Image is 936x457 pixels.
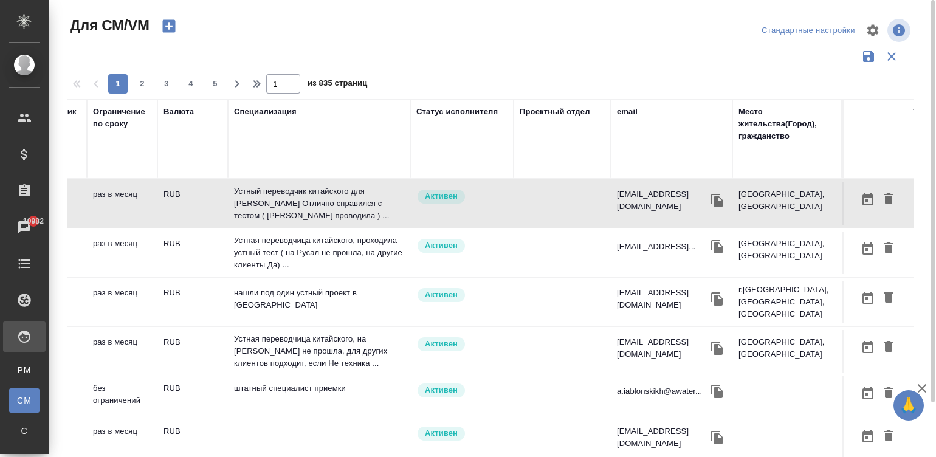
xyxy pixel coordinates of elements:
[157,330,228,373] td: RUB
[617,336,708,360] p: [EMAIL_ADDRESS][DOMAIN_NAME]
[416,382,508,399] div: Рядовой исполнитель: назначай с учетом рейтинга
[708,238,726,256] button: Скопировать
[234,235,404,271] p: Устная переводчица китайского, проходила устный тест ( на Русал не прошла, на другие клиенты Да) ...
[858,287,878,309] button: Открыть календарь загрузки
[87,281,157,323] td: раз в месяц
[857,45,880,68] button: Сохранить фильтры
[157,78,176,90] span: 3
[416,287,508,303] div: Рядовой исполнитель: назначай с учетом рейтинга
[234,106,297,118] div: Специализация
[617,241,695,253] p: [EMAIL_ADDRESS]...
[759,21,858,40] div: split button
[708,191,726,210] button: Скопировать
[617,106,638,118] div: email
[181,78,201,90] span: 4
[425,338,458,350] p: Активен
[878,382,899,405] button: Удалить
[416,238,508,254] div: Рядовой исполнитель: назначай с учетом рейтинга
[132,78,152,90] span: 2
[878,425,899,448] button: Удалить
[708,382,726,400] button: Скопировать
[425,384,458,396] p: Активен
[878,336,899,359] button: Удалить
[617,287,708,311] p: [EMAIL_ADDRESS][DOMAIN_NAME]
[732,182,842,225] td: [GEOGRAPHIC_DATA], [GEOGRAPHIC_DATA]
[87,232,157,274] td: раз в месяц
[880,45,903,68] button: Сбросить фильтры
[617,425,708,450] p: [EMAIL_ADDRESS][DOMAIN_NAME]
[87,330,157,373] td: раз в месяц
[416,425,508,442] div: Рядовой исполнитель: назначай с учетом рейтинга
[87,182,157,225] td: раз в месяц
[732,232,842,274] td: [GEOGRAPHIC_DATA], [GEOGRAPHIC_DATA]
[858,336,878,359] button: Открыть календарь загрузки
[16,215,51,227] span: 10982
[878,287,899,309] button: Удалить
[425,239,458,252] p: Активен
[878,238,899,260] button: Удалить
[132,74,152,94] button: 2
[157,376,228,419] td: RUB
[878,188,899,211] button: Удалить
[87,376,157,419] td: без ограничений
[234,185,404,222] p: Устный переводчик китайского для [PERSON_NAME] Отлично справился с тестом ( [PERSON_NAME] проводи...
[308,76,367,94] span: из 835 страниц
[181,74,201,94] button: 4
[858,382,878,405] button: Открыть календарь загрузки
[9,388,40,413] a: CM
[708,428,726,447] button: Скопировать
[425,289,458,301] p: Активен
[205,74,225,94] button: 5
[887,19,913,42] span: Посмотреть информацию
[157,74,176,94] button: 3
[157,182,228,225] td: RUB
[416,188,508,205] div: Рядовой исполнитель: назначай с учетом рейтинга
[157,232,228,274] td: RUB
[425,427,458,439] p: Активен
[416,336,508,352] div: Рядовой исполнитель: назначай с учетом рейтинга
[617,385,702,397] p: a.iablonskikh@awater...
[15,425,33,437] span: С
[9,419,40,443] a: С
[858,16,887,45] span: Настроить таблицу
[617,188,708,213] p: [EMAIL_ADDRESS][DOMAIN_NAME]
[732,330,842,373] td: [GEOGRAPHIC_DATA], [GEOGRAPHIC_DATA]
[234,382,404,394] p: штатный специалист приемки
[732,278,842,326] td: г.[GEOGRAPHIC_DATA], [GEOGRAPHIC_DATA], [GEOGRAPHIC_DATA]
[234,287,404,311] p: нашли под один устный проект в [GEOGRAPHIC_DATA]
[9,358,40,382] a: PM
[205,78,225,90] span: 5
[708,339,726,357] button: Скопировать
[157,281,228,323] td: RUB
[15,364,33,376] span: PM
[425,190,458,202] p: Активен
[3,212,46,242] a: 10982
[738,106,836,142] div: Место жительства(Город), гражданство
[416,106,498,118] div: Статус исполнителя
[858,188,878,211] button: Открыть календарь загрузки
[154,16,184,36] button: Создать
[15,394,33,407] span: CM
[67,16,150,35] span: Для СМ/VM
[520,106,590,118] div: Проектный отдел
[22,106,77,118] div: Верстальщик
[93,106,151,130] div: Ограничение по сроку
[234,333,404,369] p: Устная переводчица китайского, на [PERSON_NAME] не прошла, для других клиентов подходит, если Не ...
[898,393,919,418] span: 🙏
[858,425,878,448] button: Открыть календарь загрузки
[163,106,194,118] div: Валюта
[858,238,878,260] button: Открыть календарь загрузки
[708,290,726,308] button: Скопировать
[893,390,924,421] button: 🙏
